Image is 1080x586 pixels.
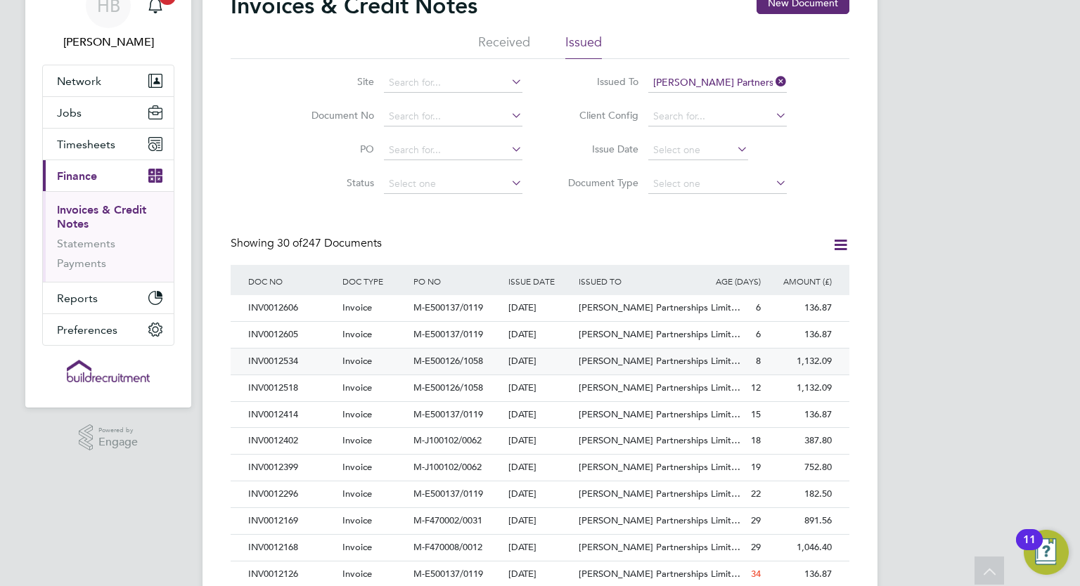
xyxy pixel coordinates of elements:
[579,301,740,313] span: [PERSON_NAME] Partnerships Limit…
[43,191,174,282] div: Finance
[764,322,835,348] div: 136.87
[505,265,576,297] div: ISSUE DATE
[579,382,740,393] span: [PERSON_NAME] Partnerships Limit…
[558,176,638,189] label: Document Type
[245,322,339,348] div: INV0012605
[1023,540,1036,558] div: 11
[57,323,117,337] span: Preferences
[410,265,504,297] div: PO NO
[342,328,372,340] span: Invoice
[764,295,835,321] div: 136.87
[648,107,787,126] input: Search for...
[384,174,522,194] input: Select one
[57,237,115,250] a: Statements
[751,514,761,526] span: 29
[245,455,339,481] div: INV0012399
[505,375,576,401] div: [DATE]
[756,301,761,313] span: 6
[764,402,835,428] div: 136.87
[42,34,174,51] span: Hayley Barrance
[764,481,835,507] div: 182.50
[277,236,382,250] span: 247 Documents
[751,408,761,420] span: 15
[245,295,339,321] div: INV0012606
[413,301,483,313] span: M-E500137/0119
[277,236,302,250] span: 30 of
[43,129,174,159] button: Timesheets
[384,141,522,160] input: Search for...
[98,436,138,448] span: Engage
[756,355,761,367] span: 8
[505,535,576,561] div: [DATE]
[245,402,339,428] div: INV0012414
[648,73,787,93] input: Search for...
[751,461,761,473] span: 19
[413,488,483,500] span: M-E500137/0119
[505,402,576,428] div: [DATE]
[67,360,150,382] img: buildrec-logo-retina.png
[43,314,174,345] button: Preferences
[579,514,740,526] span: [PERSON_NAME] Partnerships Limit…
[565,34,602,59] li: Issued
[342,461,372,473] span: Invoice
[505,508,576,534] div: [DATE]
[245,535,339,561] div: INV0012168
[579,461,740,473] span: [PERSON_NAME] Partnerships Limit…
[648,141,748,160] input: Select one
[342,488,372,500] span: Invoice
[764,508,835,534] div: 891.56
[1024,530,1069,575] button: Open Resource Center, 11 new notifications
[342,301,372,313] span: Invoice
[42,360,174,382] a: Go to home page
[505,349,576,375] div: [DATE]
[293,75,374,88] label: Site
[579,434,740,446] span: [PERSON_NAME] Partnerships Limit…
[342,568,372,580] span: Invoice
[693,265,764,297] div: AGE (DAYS)
[57,256,106,270] a: Payments
[413,514,482,526] span: M-F470002/0031
[413,461,482,473] span: M-J100102/0062
[505,322,576,348] div: [DATE]
[751,382,761,393] span: 12
[245,508,339,534] div: INV0012169
[245,349,339,375] div: INV0012534
[413,568,483,580] span: M-E500137/0119
[43,97,174,128] button: Jobs
[293,143,374,155] label: PO
[505,481,576,507] div: [DATE]
[579,488,740,500] span: [PERSON_NAME] Partnerships Limit…
[751,568,761,580] span: 34
[413,355,483,367] span: M-E500126/1058
[43,282,174,313] button: Reports
[384,107,522,126] input: Search for...
[751,434,761,446] span: 18
[245,428,339,454] div: INV0012402
[342,408,372,420] span: Invoice
[648,174,787,194] input: Select one
[756,328,761,340] span: 6
[293,176,374,189] label: Status
[342,514,372,526] span: Invoice
[558,75,638,88] label: Issued To
[579,541,740,553] span: [PERSON_NAME] Partnerships Limit…
[339,265,410,297] div: DOC TYPE
[342,355,372,367] span: Invoice
[764,535,835,561] div: 1,046.40
[558,143,638,155] label: Issue Date
[579,568,740,580] span: [PERSON_NAME] Partnerships Limit…
[293,109,374,122] label: Document No
[579,408,740,420] span: [PERSON_NAME] Partnerships Limit…
[57,138,115,151] span: Timesheets
[231,236,385,251] div: Showing
[413,382,483,393] span: M-E500126/1058
[764,349,835,375] div: 1,132.09
[764,455,835,481] div: 752.80
[505,455,576,481] div: [DATE]
[764,375,835,401] div: 1,132.09
[413,541,482,553] span: M-F470008/0012
[245,481,339,507] div: INV0012296
[384,73,522,93] input: Search for...
[57,203,146,230] a: Invoices & Credit Notes
[751,541,761,553] span: 29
